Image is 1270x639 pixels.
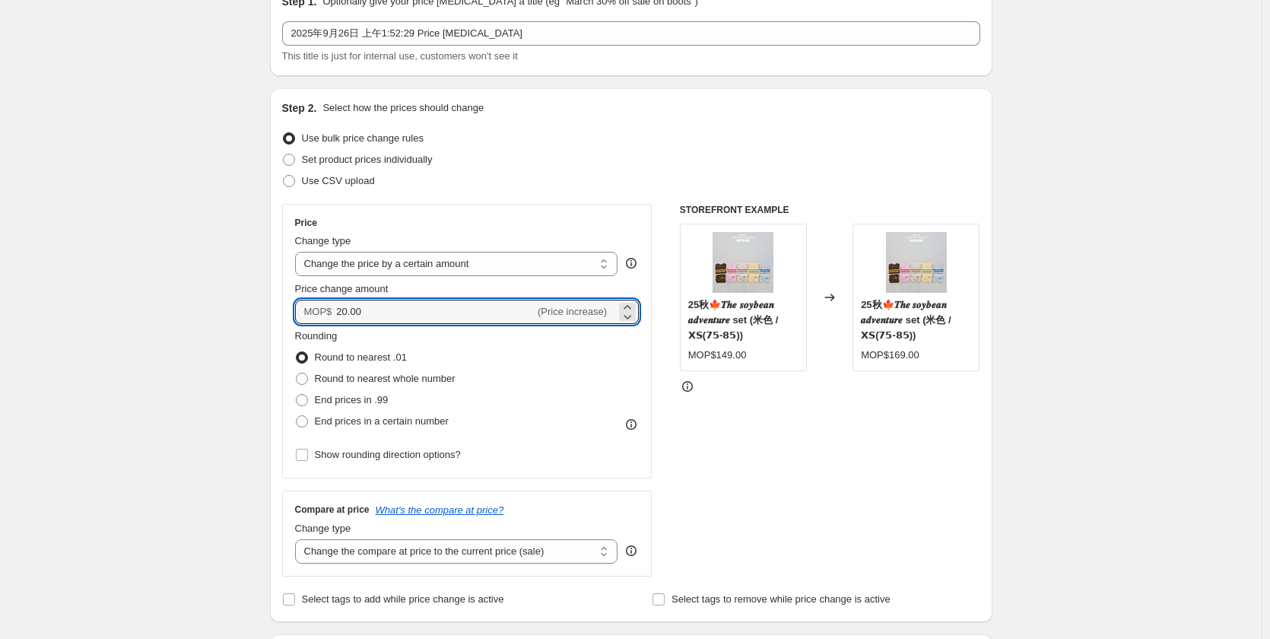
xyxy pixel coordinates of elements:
h2: Step 2. [282,100,317,116]
span: Select tags to add while price change is active [302,593,504,605]
span: Show rounding direction options? [315,449,461,460]
p: Select how the prices should change [322,100,484,116]
div: MOP$169.00 [861,348,919,363]
button: What's the compare at price? [376,504,504,516]
h6: STOREFRONT EXAMPLE [680,204,980,216]
input: 30% off holiday sale [282,21,980,46]
span: Round to nearest .01 [315,351,407,363]
input: -10.00 [336,300,535,324]
img: 887771C7-41BE-4E99-BC71-E5CCD7752E23_80x.jpg [886,232,947,293]
span: End prices in .99 [315,394,389,405]
span: Rounding [295,330,338,342]
span: This title is just for internal use, customers won't see it [282,50,518,62]
span: Round to nearest whole number [315,373,456,384]
span: Set product prices individually [302,154,433,165]
span: Select tags to remove while price change is active [672,593,891,605]
img: 887771C7-41BE-4E99-BC71-E5CCD7752E23_80x.jpg [713,232,773,293]
span: End prices in a certain number [315,415,449,427]
div: help [624,256,639,271]
span: Use bulk price change rules [302,132,424,144]
h3: Compare at price [295,504,370,516]
div: MOP$149.00 [688,348,747,363]
span: Use CSV upload [302,175,375,186]
span: 25秋🍁𝑻𝒉𝒆 𝒔𝒐𝒚𝒃𝒆𝒂𝒏 𝒂𝒅𝒗𝒆𝒏𝒕𝒖𝒓𝒆 set (米色 / 𝗫𝗦(𝟳𝟱-𝟴𝟱)) [688,299,779,341]
span: MOP$ [304,306,332,317]
span: Change type [295,235,351,246]
div: help [624,543,639,558]
span: Price change amount [295,283,389,294]
span: (Price increase) [538,306,607,317]
span: 25秋🍁𝑻𝒉𝒆 𝒔𝒐𝒚𝒃𝒆𝒂𝒏 𝒂𝒅𝒗𝒆𝒏𝒕𝒖𝒓𝒆 set (米色 / 𝗫𝗦(𝟳𝟱-𝟴𝟱)) [861,299,951,341]
h3: Price [295,217,317,229]
span: Change type [295,523,351,534]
